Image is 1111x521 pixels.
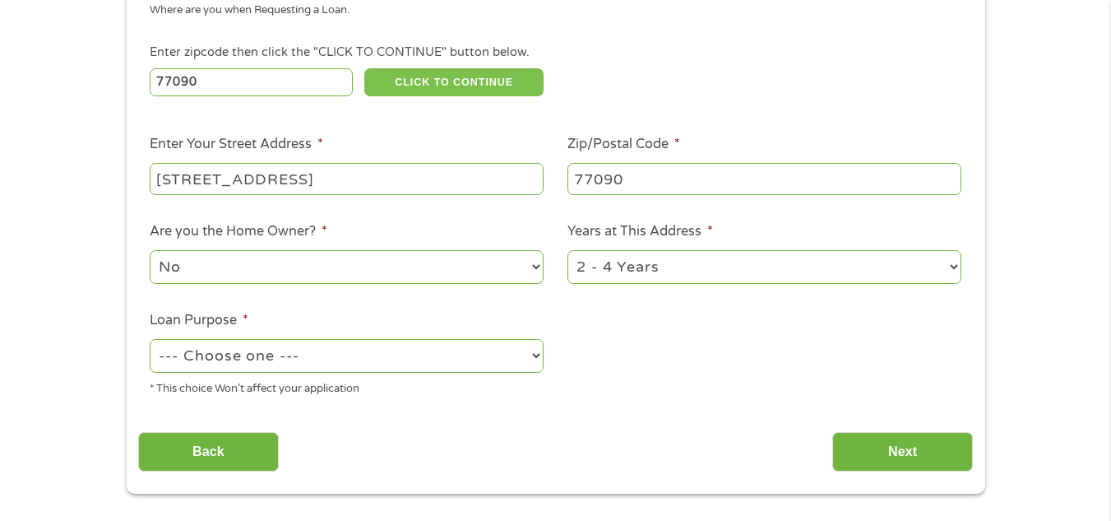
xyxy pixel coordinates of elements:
label: Are you the Home Owner? [150,223,327,240]
label: Loan Purpose [150,312,248,329]
label: Enter Your Street Address [150,136,323,153]
button: CLICK TO CONTINUE [364,68,544,96]
div: Where are you when Requesting a Loan. [150,2,949,19]
div: Enter zipcode then click the "CLICK TO CONTINUE" button below. [150,44,961,62]
label: Zip/Postal Code [567,136,680,153]
input: Enter Zipcode (e.g 01510) [150,68,353,96]
input: Next [832,432,973,472]
input: Back [138,432,279,472]
input: 1 Main Street [150,163,544,194]
label: Years at This Address [567,223,713,240]
div: * This choice Won’t affect your application [150,375,544,398]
